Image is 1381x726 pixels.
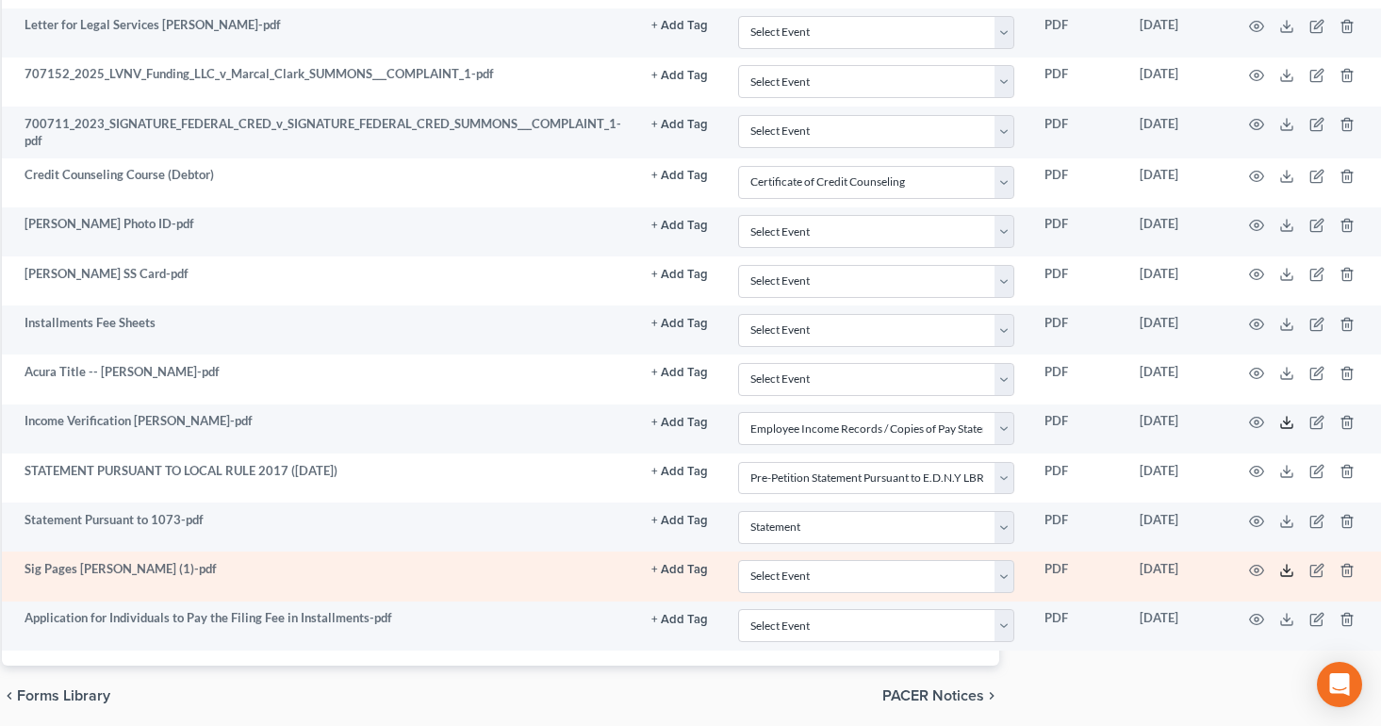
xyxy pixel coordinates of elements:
button: chevron_left Forms Library [2,688,110,703]
td: Sig Pages [PERSON_NAME] (1)-pdf [2,552,636,601]
td: Letter for Legal Services [PERSON_NAME]-pdf [2,8,636,58]
td: [DATE] [1125,305,1226,355]
td: PDF [1029,503,1125,552]
span: Forms Library [17,688,110,703]
td: PDF [1029,207,1125,256]
td: [DATE] [1125,207,1226,256]
td: Application for Individuals to Pay the Filing Fee in Installments-pdf [2,602,636,651]
td: Income Verification [PERSON_NAME]-pdf [2,404,636,454]
a: + Add Tag [651,265,708,283]
td: [DATE] [1125,552,1226,601]
button: + Add Tag [651,564,708,576]
td: Acura Title -- [PERSON_NAME]-pdf [2,355,636,404]
button: + Add Tag [651,70,708,82]
a: + Add Tag [651,166,708,184]
td: [DATE] [1125,602,1226,651]
td: [PERSON_NAME] SS Card-pdf [2,256,636,305]
td: Installments Fee Sheets [2,305,636,355]
a: + Add Tag [651,16,708,34]
td: STATEMENT PURSUANT TO LOCAL RULE 2017 ([DATE]) [2,454,636,503]
td: [DATE] [1125,158,1226,207]
td: PDF [1029,552,1125,601]
i: chevron_left [2,688,17,703]
td: [DATE] [1125,58,1226,107]
button: + Add Tag [651,614,708,626]
a: + Add Tag [651,560,708,578]
td: [DATE] [1125,503,1226,552]
button: + Add Tag [651,220,708,232]
button: + Add Tag [651,170,708,182]
i: chevron_right [984,688,999,703]
button: + Add Tag [651,515,708,527]
a: + Add Tag [651,215,708,233]
a: + Add Tag [651,511,708,529]
td: PDF [1029,158,1125,207]
a: + Add Tag [651,412,708,430]
a: + Add Tag [651,314,708,332]
td: PDF [1029,107,1125,158]
td: [DATE] [1125,8,1226,58]
a: + Add Tag [651,609,708,627]
td: PDF [1029,602,1125,651]
button: + Add Tag [651,119,708,131]
button: + Add Tag [651,367,708,379]
td: PDF [1029,355,1125,404]
td: [DATE] [1125,355,1226,404]
td: PDF [1029,454,1125,503]
a: + Add Tag [651,363,708,381]
td: [DATE] [1125,107,1226,158]
a: + Add Tag [651,462,708,480]
td: PDF [1029,256,1125,305]
td: [PERSON_NAME] Photo ID-pdf [2,207,636,256]
span: PACER Notices [882,688,984,703]
button: + Add Tag [651,318,708,330]
td: PDF [1029,305,1125,355]
button: PACER Notices chevron_right [882,688,999,703]
td: 700711_2023_SIGNATURE_FEDERAL_CRED_v_SIGNATURE_FEDERAL_CRED_SUMMONS___COMPLAINT_1-pdf [2,107,636,158]
td: [DATE] [1125,404,1226,454]
a: + Add Tag [651,115,708,133]
button: + Add Tag [651,466,708,478]
td: Statement Pursuant to 1073-pdf [2,503,636,552]
td: PDF [1029,58,1125,107]
a: + Add Tag [651,65,708,83]
div: Open Intercom Messenger [1317,662,1362,707]
button: + Add Tag [651,20,708,32]
td: [DATE] [1125,454,1226,503]
button: + Add Tag [651,269,708,281]
td: [DATE] [1125,256,1226,305]
button: + Add Tag [651,417,708,429]
td: PDF [1029,404,1125,454]
td: PDF [1029,8,1125,58]
td: Credit Counseling Course (Debtor) [2,158,636,207]
td: 707152_2025_LVNV_Funding_LLC_v_Marcal_Clark_SUMMONS___COMPLAINT_1-pdf [2,58,636,107]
